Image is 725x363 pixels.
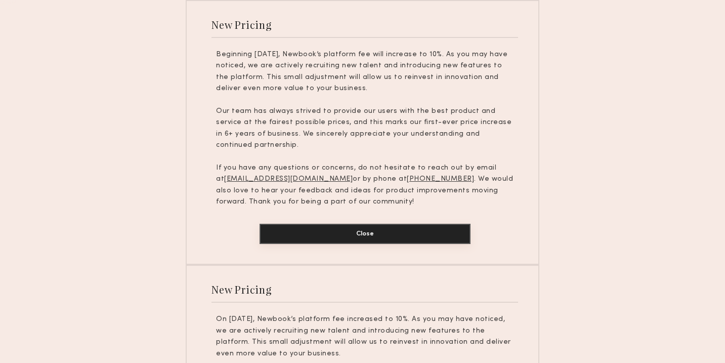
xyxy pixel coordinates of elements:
p: Beginning [DATE], Newbook’s platform fee will increase to 10%. As you may have noticed, we are ac... [216,49,514,95]
div: New Pricing [211,18,272,31]
button: Close [260,224,471,244]
div: New Pricing [211,283,272,296]
u: [EMAIL_ADDRESS][DOMAIN_NAME] [224,176,353,182]
p: On [DATE], Newbook’s platform fee increased to 10%. As you may have noticed, we are actively recr... [216,314,514,359]
p: If you have any questions or concerns, do not hesitate to reach out by email at or by phone at . ... [216,163,514,208]
p: Our team has always strived to provide our users with the best product and service at the fairest... [216,106,514,151]
u: [PHONE_NUMBER] [407,176,474,182]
